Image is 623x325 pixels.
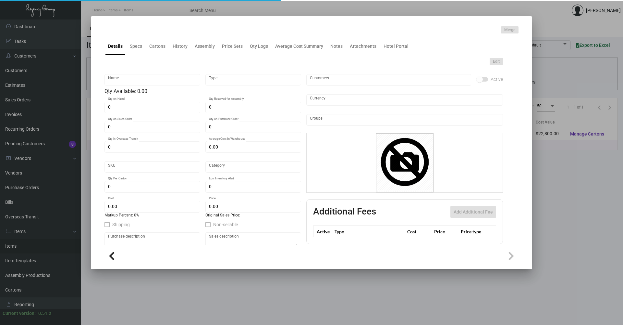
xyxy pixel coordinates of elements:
[112,221,130,228] span: Shipping
[108,43,123,50] div: Details
[433,226,459,237] th: Price
[149,43,165,50] div: Cartons
[330,43,343,50] div: Notes
[213,221,238,228] span: Non-sellable
[493,59,500,64] span: Edit
[313,206,376,218] h2: Additional Fees
[38,310,51,317] div: 0.51.2
[454,209,493,214] span: Add Additional Fee
[491,75,503,83] span: Active
[490,58,503,65] button: Edit
[384,43,409,50] div: Hotel Portal
[501,26,519,33] button: Merge
[130,43,142,50] div: Specs
[333,226,406,237] th: Type
[3,310,36,317] div: Current version:
[459,226,488,237] th: Price type
[250,43,268,50] div: Qty Logs
[350,43,376,50] div: Attachments
[310,77,468,83] input: Add new..
[275,43,323,50] div: Average Cost Summary
[310,117,500,123] input: Add new..
[195,43,215,50] div: Assembly
[406,226,432,237] th: Cost
[222,43,243,50] div: Price Sets
[313,226,333,237] th: Active
[173,43,188,50] div: History
[504,27,515,33] span: Merge
[104,87,301,95] div: Qty Available: 0.00
[450,206,496,218] button: Add Additional Fee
